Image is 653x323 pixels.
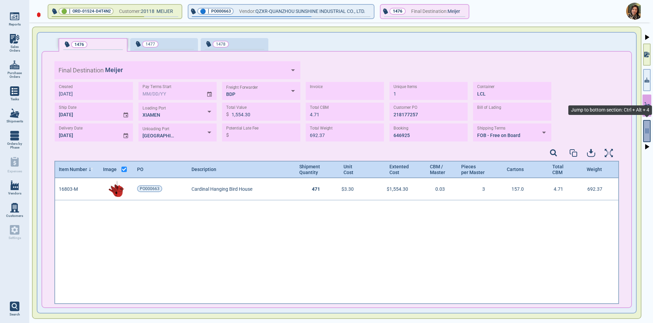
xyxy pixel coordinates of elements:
img: menu_icon [10,60,19,70]
button: Choose date, selected date is Dec 3, 2025 [120,126,133,138]
p: $ [226,132,229,139]
button: 🟢|ORD-01524-D4T4N2Customer:20118 MEIJER [48,5,182,18]
span: Extented Cost [389,164,408,175]
span: Unit Cost [344,164,354,175]
span: Item Number [59,167,87,172]
button: 1476Final Destination:Meijer [381,5,469,18]
button: Choose date, selected date is Oct 29, 2025 [120,106,133,118]
span: Shipments [6,119,23,123]
div: grid [54,178,619,304]
span: ORD-01524-D4T4N2 [72,8,111,15]
label: Final Destination [58,66,104,75]
input: MM/DD/YY [55,123,117,141]
span: QZXR-QUANZHOU SUNSHINE INDUSTRIAL CO., LTD. [255,7,365,16]
span: Description [191,167,216,172]
img: menu_icon [10,181,19,190]
div: $3.30 [329,178,363,200]
span: Orders by Phase [5,142,24,150]
span: Vendors [8,191,21,195]
label: Total Value [226,105,247,110]
button: Open [204,106,215,118]
label: Shipping Terms [477,126,505,131]
label: Invoice [310,84,323,89]
label: Created [59,84,73,89]
button: Open [288,64,298,76]
input: MM/DD/YY [138,82,201,100]
label: Freight Forwarder [226,85,258,89]
a: PO000663 [137,185,162,192]
label: Booking [394,126,408,131]
img: menu_icon [10,108,19,118]
label: Bill of Lading [477,105,501,110]
span: 🔵 [200,9,206,14]
div: 0.03 [418,178,455,200]
span: Pieces per Master [461,164,485,175]
span: 157.0 [512,186,524,192]
div: 4.71 [533,178,572,200]
span: 20118 [141,7,156,16]
input: MM/DD/YY [55,103,117,121]
span: | [208,8,209,15]
label: Delivery Date [59,126,83,131]
img: diamond [37,12,41,18]
span: PO000663 [211,8,231,15]
span: Image [103,167,117,172]
span: 471 [312,186,320,192]
span: Vendor: [239,7,255,16]
div: 3 [455,178,494,200]
button: 🔵|PO000663Vendor:QZXR-QUANZHOU SUNSHINE INDUSTRIAL CO., LTD. [188,5,374,18]
p: 1476 [393,8,402,15]
img: menu_icon [10,131,19,140]
label: Loading Port [143,106,166,110]
button: Choose date [204,85,217,97]
div: 16803-M [55,178,99,200]
label: Total CBM [310,105,329,110]
label: Ship Date [59,105,77,110]
span: | [69,8,70,15]
span: Customers [6,214,23,218]
p: 1476 [74,41,84,48]
span: MEIJER [156,8,173,14]
span: Weight [587,167,602,172]
input: MM/DD/YY [55,82,129,100]
span: PO [137,167,144,172]
img: menu_icon [10,12,19,21]
label: Pay Terms Start [143,84,171,89]
span: CBM / Master [430,164,452,175]
button: Open [288,85,298,97]
span: Sales Orders [5,45,24,53]
button: Open [204,126,215,138]
div: 692.37 [572,178,612,200]
label: Customer PO [394,105,417,110]
img: Avatar [626,3,643,20]
p: 1478 [216,41,225,48]
span: Search [10,312,20,317]
span: Purchase Orders [5,71,24,79]
span: 🟢 [61,9,67,14]
label: Unique Items [394,84,417,89]
span: FOB - Free on Board [477,133,520,138]
span: Total CBM [552,164,563,175]
span: PO000663 [140,185,160,192]
span: Final Destination: [411,7,448,16]
span: Tasks [11,97,19,101]
img: menu_icon [10,86,19,96]
label: Container [477,84,495,89]
img: 16803-MImg [108,181,125,198]
p: $ [226,111,229,118]
img: menu_icon [10,34,19,44]
span: Cartons [507,167,524,172]
label: Potential Late Fee [226,126,258,131]
label: Total Weight [310,125,333,131]
span: Meijer [448,7,460,16]
p: 1477 [146,41,155,48]
span: Reports [9,22,21,27]
span: Shipment Quantity [299,164,320,175]
span: Customer: [119,7,141,16]
div: $1,554.30 [363,178,418,200]
label: Unloading Port [143,126,169,131]
img: menu_icon [10,203,19,213]
span: Cardinal Hanging Bird House [191,186,252,192]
